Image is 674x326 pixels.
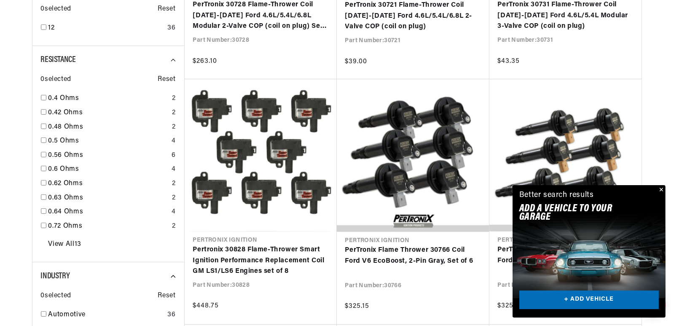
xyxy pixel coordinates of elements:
a: 0.6 Ohms [48,164,168,175]
a: 0.64 Ohms [48,207,168,218]
div: 4 [172,207,176,218]
a: + ADD VEHICLE [519,291,659,310]
a: Automotive [48,310,164,321]
a: 0.42 Ohms [48,108,169,119]
div: Better search results [519,189,594,202]
h2: Add A VEHICLE to your garage [519,205,638,222]
div: 6 [172,150,176,161]
a: 0.56 Ohms [48,150,168,161]
div: 2 [172,221,176,232]
span: 0 selected [41,291,71,302]
div: 4 [172,164,176,175]
a: 0.72 Ohms [48,221,169,232]
div: 2 [172,108,176,119]
a: 0.62 Ohms [48,178,169,189]
a: Pertronix 30828 Flame-Thrower Smart Ignition Performance Replacement Coil GM LS1/LS6 Engines set ... [193,245,328,277]
a: 0.63 Ohms [48,193,169,204]
a: View All 13 [48,239,81,250]
a: PerTronix Flame Thrower 30766 Coil Ford V6 EcoBoost, 2-Pin Gray, Set of 6 [345,245,481,267]
span: Industry [41,272,70,280]
a: 0.48 Ohms [48,122,169,133]
a: PerTronix Flame Thrower 30776 Coil Ford V6 EcoBoost, 3-Pin Brown, Set of 6 [498,245,633,266]
span: Reset [158,74,176,85]
div: 36 [167,23,175,34]
button: Close [655,185,666,195]
span: Reset [158,291,176,302]
a: 12 [48,23,164,34]
div: 2 [172,193,176,204]
span: Reset [158,4,176,15]
a: 0.4 Ohms [48,93,169,104]
span: 0 selected [41,4,71,15]
div: 2 [172,178,176,189]
div: 4 [172,136,176,147]
div: 36 [167,310,175,321]
a: 0.5 Ohms [48,136,168,147]
span: 0 selected [41,74,71,85]
span: Resistance [41,56,76,64]
div: 2 [172,93,176,104]
div: 2 [172,122,176,133]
